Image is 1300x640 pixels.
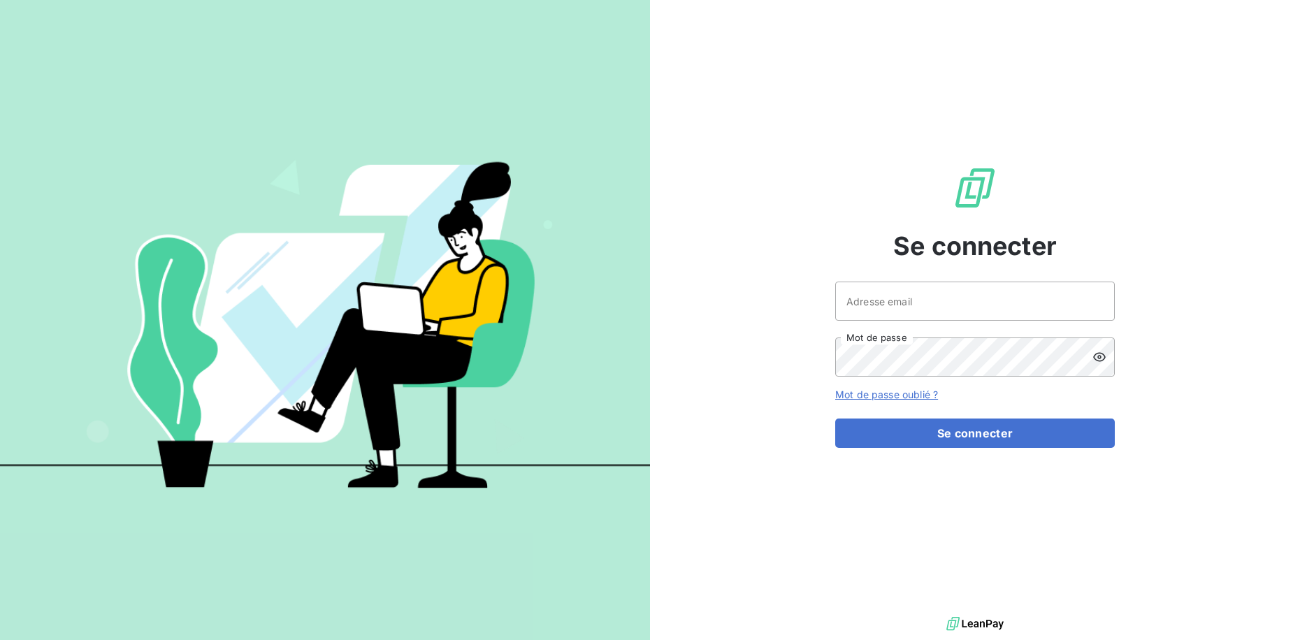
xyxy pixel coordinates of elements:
[893,227,1057,265] span: Se connecter
[946,613,1004,634] img: logo
[835,282,1115,321] input: placeholder
[835,419,1115,448] button: Se connecter
[835,388,938,400] a: Mot de passe oublié ?
[953,166,997,210] img: Logo LeanPay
